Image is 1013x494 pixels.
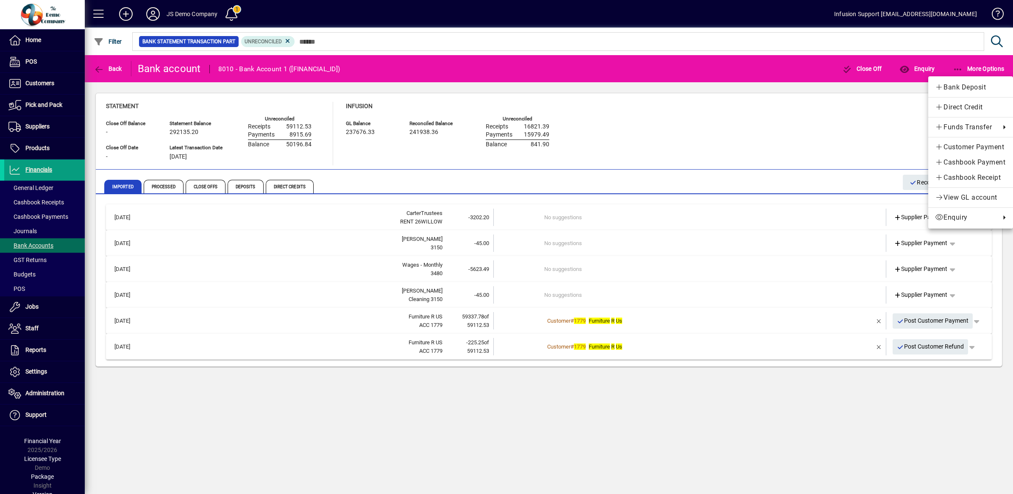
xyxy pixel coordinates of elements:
span: View GL account [935,193,1006,203]
span: Enquiry [935,212,996,223]
span: Customer Payment [935,142,1006,152]
span: Cashbook Receipt [935,173,1006,183]
span: Bank Deposit [935,82,1006,92]
span: Direct Credit [935,102,1006,112]
span: Cashbook Payment [935,157,1006,167]
span: Funds Transfer [935,122,996,132]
